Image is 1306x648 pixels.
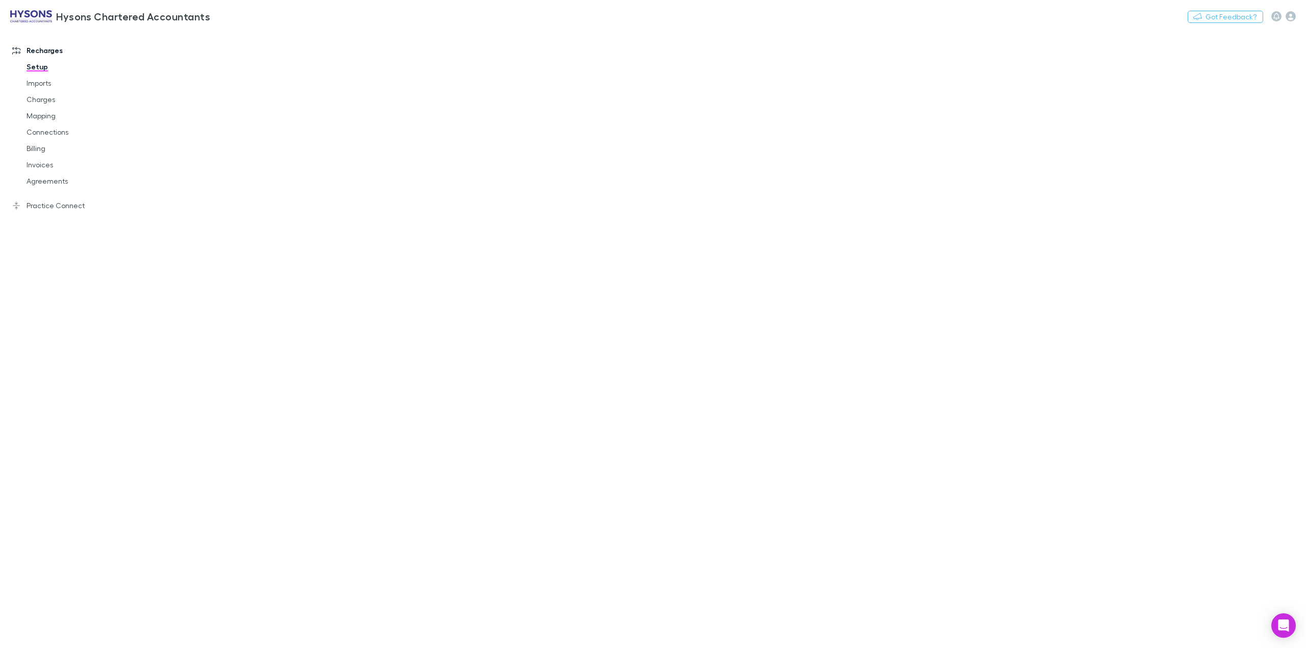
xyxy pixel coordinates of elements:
a: Charges [16,91,145,108]
a: Billing [16,140,145,157]
a: Hysons Chartered Accountants [4,4,216,29]
img: Hysons Chartered Accountants's Logo [10,10,52,22]
h3: Hysons Chartered Accountants [56,10,210,22]
a: Mapping [16,108,145,124]
a: Invoices [16,157,145,173]
a: Setup [16,59,145,75]
a: Recharges [2,42,145,59]
div: Open Intercom Messenger [1271,613,1296,638]
a: Connections [16,124,145,140]
button: Got Feedback? [1188,11,1263,23]
a: Practice Connect [2,197,145,214]
a: Agreements [16,173,145,189]
a: Imports [16,75,145,91]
